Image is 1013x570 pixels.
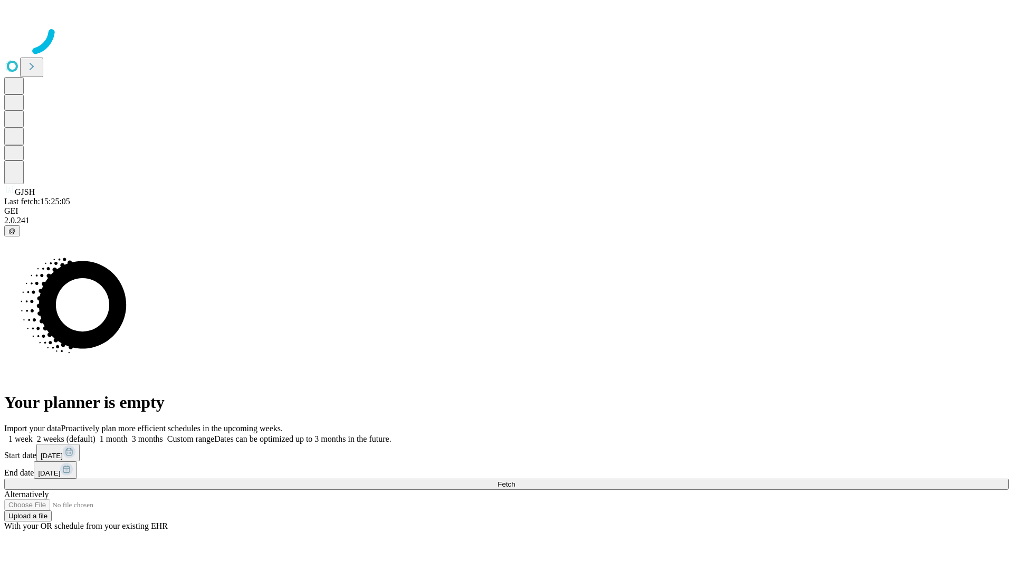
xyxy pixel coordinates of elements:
[15,187,35,196] span: GJSH
[36,444,80,461] button: [DATE]
[4,490,49,499] span: Alternatively
[214,434,391,443] span: Dates can be optimized up to 3 months in the future.
[8,227,16,235] span: @
[34,461,77,479] button: [DATE]
[41,452,63,460] span: [DATE]
[4,225,20,236] button: @
[61,424,283,433] span: Proactively plan more efficient schedules in the upcoming weeks.
[100,434,128,443] span: 1 month
[8,434,33,443] span: 1 week
[132,434,163,443] span: 3 months
[4,521,168,530] span: With your OR schedule from your existing EHR
[498,480,515,488] span: Fetch
[4,216,1009,225] div: 2.0.241
[4,197,70,206] span: Last fetch: 15:25:05
[4,206,1009,216] div: GEI
[4,461,1009,479] div: End date
[4,510,52,521] button: Upload a file
[38,469,60,477] span: [DATE]
[167,434,214,443] span: Custom range
[4,424,61,433] span: Import your data
[37,434,95,443] span: 2 weeks (default)
[4,479,1009,490] button: Fetch
[4,444,1009,461] div: Start date
[4,393,1009,412] h1: Your planner is empty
